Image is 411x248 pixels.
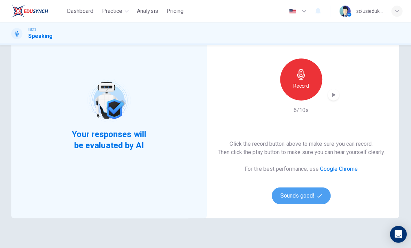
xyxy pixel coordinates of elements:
[64,5,96,17] button: Dashboard
[318,165,356,171] a: Google Chrome
[278,58,320,100] button: Record
[387,224,404,241] div: Open Intercom Messenger
[163,5,185,17] button: Pricing
[216,139,382,155] h6: Click the record button above to make sure you can record. Then click the play button to make sur...
[11,4,48,18] img: EduSynch logo
[292,81,307,89] h6: Record
[136,7,157,15] span: Analysis
[86,78,130,122] img: robot icon
[270,186,328,203] button: Sounds good!
[28,27,36,32] span: IELTS
[165,7,183,15] span: Pricing
[243,164,356,172] h6: For the best performance, use
[99,5,131,17] button: Practice
[28,32,52,40] h1: Speaking
[292,105,307,114] h6: 6/10s
[101,7,122,15] span: Practice
[337,6,348,17] img: Profile picture
[67,7,93,15] span: Dashboard
[133,5,160,17] button: Analysis
[286,9,295,14] img: en
[66,128,151,150] span: Your responses will be evaluated by AI
[354,7,380,15] div: solusiedukasi-testprep4
[11,4,64,18] a: EduSynch logo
